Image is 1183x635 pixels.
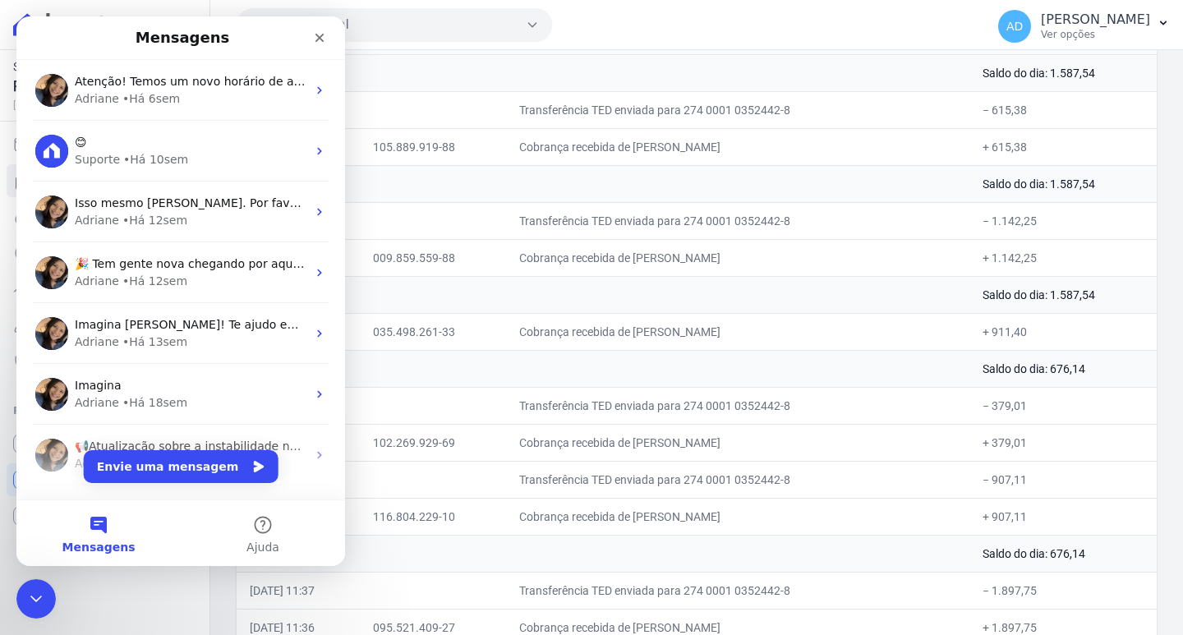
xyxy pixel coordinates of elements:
[13,98,177,113] span: [DATE] 11:12
[58,317,103,334] div: Adriane
[230,525,263,536] span: Ajuda
[1041,28,1150,41] p: Ver opções
[164,484,329,550] button: Ajuda
[7,463,203,496] a: Conta Hent Novidade
[19,179,52,212] img: Profile image for Adriane
[506,572,969,609] td: Transferência TED enviada para 274 0001 0352442-8
[16,16,345,566] iframe: Intercom live chat
[19,240,52,273] img: Profile image for Adriane
[19,58,52,90] img: Profile image for Adriane
[58,378,103,395] div: Adriane
[237,350,969,387] td: [DATE]
[58,439,103,456] div: Adriane
[19,301,52,334] img: Profile image for Adriane
[969,535,1157,572] td: Saldo do dia: 676,14
[106,378,171,395] div: • Há 18sem
[969,498,1157,535] td: + 907,11
[106,74,163,91] div: • Há 6sem
[58,301,338,315] span: Imagina [PERSON_NAME]! Te ajudo em algo? = )
[237,8,552,41] button: Bio Residencial
[7,200,203,233] a: Nova transferência
[13,128,196,532] nav: Sidebar
[58,196,103,213] div: Adriane
[969,165,1157,202] td: Saldo do dia: 1.587,54
[46,525,119,536] span: Mensagens
[7,427,203,460] a: Recebíveis
[237,572,360,609] td: [DATE] 11:37
[360,128,506,165] td: 105.889.919-88
[969,91,1157,128] td: − 615,38
[13,401,196,421] div: Plataformas
[506,202,969,239] td: Transferência TED enviada para 274 0001 0352442-8
[13,76,177,98] span: R$ 1.587,54
[13,58,177,76] span: Saldo atual
[360,498,506,535] td: 116.804.229-10
[58,135,104,152] div: Suporte
[7,309,203,342] a: Clientes
[58,74,103,91] div: Adriane
[969,54,1157,91] td: Saldo do dia: 1.587,54
[985,3,1183,49] button: AD [PERSON_NAME] Ver opções
[360,239,506,276] td: 009.859.559-88
[7,345,203,378] a: Negativação
[969,461,1157,498] td: − 907,11
[67,434,262,467] button: Envie uma mensagem
[506,91,969,128] td: Transferência TED enviada para 274 0001 0352442-8
[237,535,969,572] td: [DATE]
[506,424,969,461] td: Cobrança recebida de [PERSON_NAME]
[969,239,1157,276] td: + 1.142,25
[58,119,71,132] span: 😊
[237,165,969,202] td: [DATE]
[969,202,1157,239] td: − 1.142,25
[969,350,1157,387] td: Saldo do dia: 676,14
[7,164,203,197] a: Extrato
[19,422,52,455] img: Profile image for Adriane
[7,273,203,306] a: Troca de Arquivos
[19,361,52,394] img: Profile image for Adriane
[969,128,1157,165] td: + 615,38
[106,256,171,274] div: • Há 12sem
[969,424,1157,461] td: + 379,01
[7,128,203,161] a: Cobranças
[969,313,1157,350] td: + 911,40
[506,313,969,350] td: Cobrança recebida de [PERSON_NAME]
[237,276,969,313] td: [DATE]
[506,387,969,424] td: Transferência TED enviada para 274 0001 0352442-8
[506,498,969,535] td: Cobrança recebida de [PERSON_NAME]
[506,128,969,165] td: Cobrança recebida de [PERSON_NAME]
[1006,21,1023,32] span: AD
[106,317,171,334] div: • Há 13sem
[506,461,969,498] td: Transferência TED enviada para 274 0001 0352442-8
[506,239,969,276] td: Cobrança recebida de [PERSON_NAME]
[969,387,1157,424] td: − 379,01
[360,424,506,461] td: 102.269.929-69
[237,54,969,91] td: [DATE]
[58,362,105,375] span: Imagina
[7,237,203,269] a: Pagamentos
[107,135,172,152] div: • Há 10sem
[58,256,103,274] div: Adriane
[19,118,52,151] img: Profile image for Suporte
[360,313,506,350] td: 035.498.261-33
[16,579,56,619] iframe: Intercom live chat
[969,276,1157,313] td: Saldo do dia: 1.587,54
[969,572,1157,609] td: − 1.897,75
[106,196,171,213] div: • Há 12sem
[1041,12,1150,28] p: [PERSON_NAME]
